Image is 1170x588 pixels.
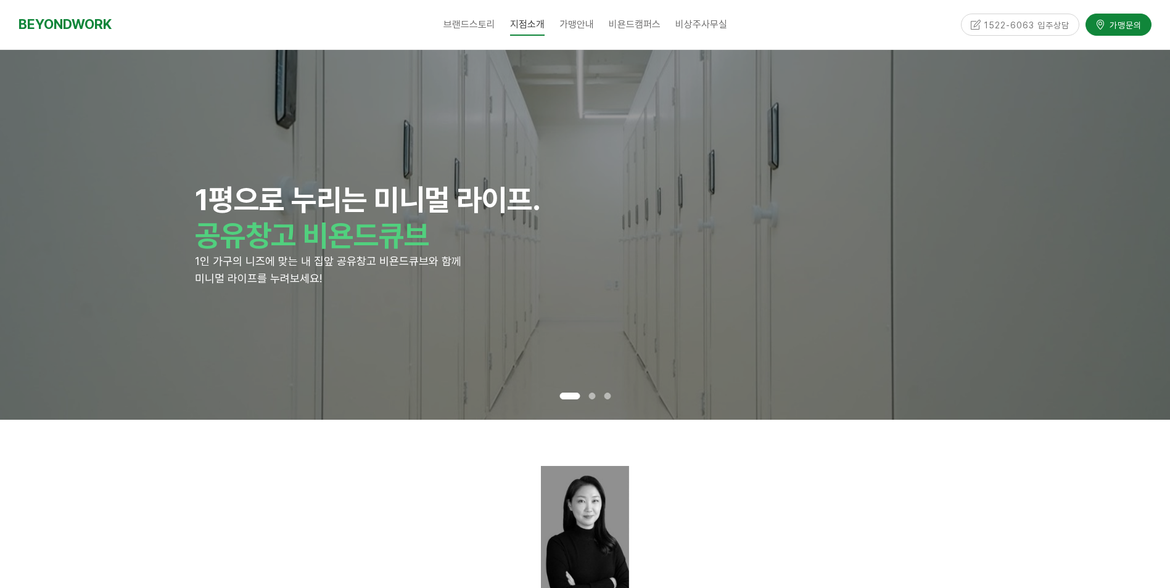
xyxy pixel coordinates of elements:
[19,13,112,36] a: BEYONDWORK
[1106,16,1142,28] span: 가맹문의
[552,9,601,40] a: 가맹안내
[195,182,541,218] strong: 1평으로 누리는 미니멀 라이프.
[436,9,503,40] a: 브랜드스토리
[559,18,594,30] span: 가맹안내
[503,9,552,40] a: 지점소개
[443,18,495,30] span: 브랜드스토리
[195,255,461,267] span: 1인 가구의 니즈에 맞는 내 집앞 공유창고 비욘드큐브와 함께
[675,18,727,30] span: 비상주사무실
[601,9,668,40] a: 비욘드캠퍼스
[609,18,661,30] span: 비욘드캠퍼스
[195,272,322,285] span: 미니멀 라이프를 누려보세요!
[510,13,545,36] span: 지점소개
[668,9,735,40] a: 비상주사무실
[195,218,429,253] strong: 공유창고 비욘드큐브
[1086,11,1151,33] a: 가맹문의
